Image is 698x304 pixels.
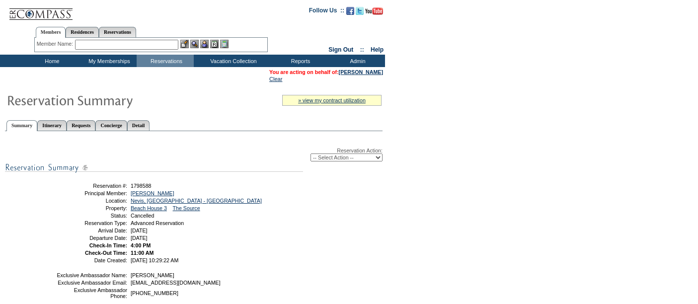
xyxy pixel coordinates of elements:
span: 1798588 [131,183,152,189]
span: [DATE] 10:29:22 AM [131,257,178,263]
a: Nevis, [GEOGRAPHIC_DATA] - [GEOGRAPHIC_DATA] [131,198,262,204]
td: Follow Us :: [309,6,344,18]
div: Member Name: [37,40,75,48]
span: [PHONE_NUMBER] [131,290,178,296]
a: Residences [66,27,99,37]
img: View [190,40,199,48]
img: Reservations [210,40,219,48]
a: Beach House 3 [131,205,167,211]
td: Arrival Date: [56,228,127,233]
a: Subscribe to our YouTube Channel [365,10,383,16]
td: Reservation #: [56,183,127,189]
img: Reservaton Summary [6,90,205,110]
td: Vacation Collection [194,55,271,67]
img: b_edit.gif [180,40,189,48]
td: Principal Member: [56,190,127,196]
img: Subscribe to our YouTube Channel [365,7,383,15]
span: Cancelled [131,213,154,219]
a: The Source [173,205,200,211]
td: Location: [56,198,127,204]
td: Exclusive Ambassador Name: [56,272,127,278]
a: Detail [127,120,150,131]
a: Reservations [99,27,136,37]
td: Date Created: [56,257,127,263]
span: 11:00 AM [131,250,154,256]
td: Admin [328,55,385,67]
span: :: [360,46,364,53]
a: Clear [269,76,282,82]
a: Members [36,27,66,38]
strong: Check-In Time: [89,242,127,248]
span: [DATE] [131,228,148,233]
img: Impersonate [200,40,209,48]
td: Departure Date: [56,235,127,241]
a: Summary [6,120,37,131]
span: You are acting on behalf of: [269,69,383,75]
td: Property: [56,205,127,211]
td: Exclusive Ambassador Email: [56,280,127,286]
td: Reports [271,55,328,67]
a: Itinerary [37,120,67,131]
td: Status: [56,213,127,219]
strong: Check-Out Time: [85,250,127,256]
span: Advanced Reservation [131,220,184,226]
span: [PERSON_NAME] [131,272,174,278]
a: [PERSON_NAME] [339,69,383,75]
span: 4:00 PM [131,242,151,248]
td: Exclusive Ambassador Phone: [56,287,127,299]
td: Reservation Type: [56,220,127,226]
a: [PERSON_NAME] [131,190,174,196]
a: » view my contract utilization [298,97,366,103]
span: [DATE] [131,235,148,241]
div: Reservation Action: [5,148,383,161]
span: [EMAIL_ADDRESS][DOMAIN_NAME] [131,280,221,286]
img: b_calculator.gif [220,40,229,48]
td: Reservations [137,55,194,67]
a: Sign Out [328,46,353,53]
a: Become our fan on Facebook [346,10,354,16]
a: Follow us on Twitter [356,10,364,16]
img: Follow us on Twitter [356,7,364,15]
a: Concierge [95,120,127,131]
img: subTtlResSummary.gif [5,161,303,174]
td: My Memberships [79,55,137,67]
a: Requests [67,120,95,131]
a: Help [371,46,384,53]
img: Become our fan on Facebook [346,7,354,15]
td: Home [22,55,79,67]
